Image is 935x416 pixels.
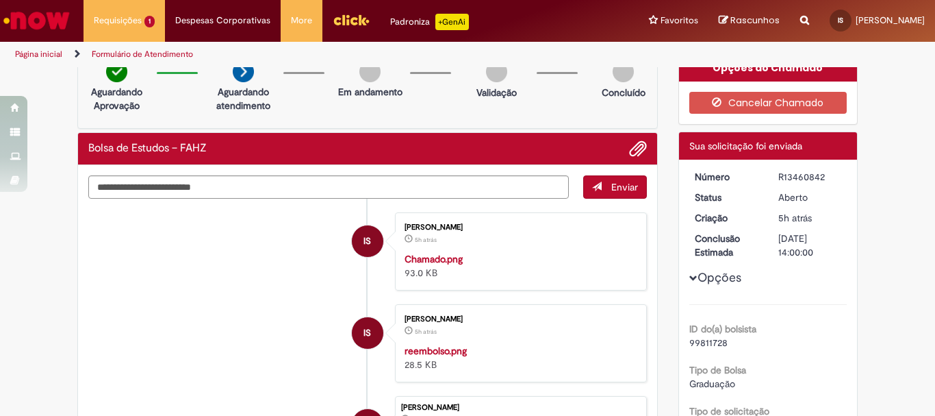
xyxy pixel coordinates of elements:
[689,140,802,152] span: Sua solicitação foi enviada
[684,170,769,184] dt: Número
[390,14,469,30] div: Padroniza
[84,85,150,112] p: Aguardando Aprovação
[778,212,812,224] time: 29/08/2025 08:49:18
[405,223,632,232] div: [PERSON_NAME]
[611,181,638,193] span: Enviar
[291,14,312,27] span: More
[415,328,437,336] span: 5h atrás
[856,14,925,26] span: [PERSON_NAME]
[778,191,842,204] div: Aberto
[352,225,383,257] div: Igor Bernardino De Jesus E Souza
[719,14,780,27] a: Rascunhos
[415,236,437,244] time: 29/08/2025 08:49:11
[210,85,277,112] p: Aguardando atendimento
[684,232,769,259] dt: Conclusão Estimada
[778,212,812,224] span: 5h atrás
[778,232,842,259] div: [DATE] 14:00:00
[602,86,645,99] p: Concluído
[352,317,383,349] div: Igor Bernardino De Jesus E Souza
[405,345,467,357] a: reembolso.png
[778,170,842,184] div: R13460842
[106,61,127,82] img: check-circle-green.png
[679,54,858,82] div: Opções do Chamado
[92,49,193,60] a: Formulário de Atendimento
[486,61,507,82] img: img-circle-grey.png
[838,16,843,25] span: IS
[730,14,780,27] span: Rascunhos
[661,14,698,27] span: Favoritos
[415,328,437,336] time: 29/08/2025 08:47:11
[15,49,62,60] a: Página inicial
[583,175,647,199] button: Enviar
[778,211,842,225] div: 29/08/2025 08:49:18
[629,140,647,158] button: Adicionar anexos
[405,344,632,371] div: 28.5 KB
[175,14,270,27] span: Despesas Corporativas
[689,323,756,335] b: ID do(a) bolsista
[613,61,634,82] img: img-circle-grey.png
[363,317,371,350] span: IS
[359,61,381,82] img: img-circle-grey.png
[415,236,437,244] span: 5h atrás
[435,14,469,30] p: +GenAi
[689,364,746,376] b: Tipo de Bolsa
[10,42,613,67] ul: Trilhas de página
[689,378,735,390] span: Graduação
[689,92,847,114] button: Cancelar Chamado
[233,61,254,82] img: arrow-next.png
[684,211,769,225] dt: Criação
[88,175,569,199] textarea: Digite sua mensagem aqui...
[88,143,207,155] h2: Bolsa de Estudos – FAHZ Histórico de tíquete
[363,225,371,258] span: IS
[1,7,72,34] img: ServiceNow
[405,253,463,265] a: Chamado.png
[401,404,639,412] div: [PERSON_NAME]
[144,16,155,27] span: 1
[338,85,402,99] p: Em andamento
[476,86,517,99] p: Validação
[333,10,370,30] img: click_logo_yellow_360x200.png
[94,14,142,27] span: Requisições
[405,315,632,323] div: [PERSON_NAME]
[405,252,632,280] div: 93.0 KB
[689,337,728,349] span: 99811728
[684,191,769,204] dt: Status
